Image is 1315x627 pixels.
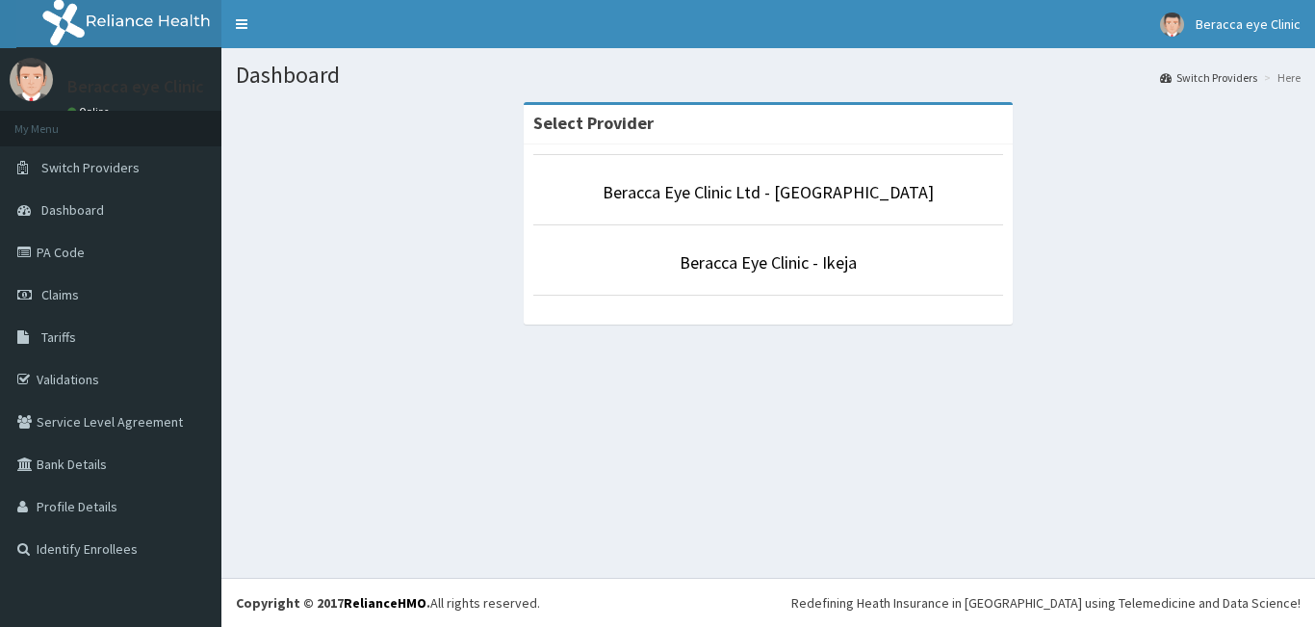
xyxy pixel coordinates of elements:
[791,593,1301,613] div: Redefining Heath Insurance in [GEOGRAPHIC_DATA] using Telemedicine and Data Science!
[236,594,430,612] strong: Copyright © 2017 .
[236,63,1301,88] h1: Dashboard
[67,105,114,118] a: Online
[1160,69,1257,86] a: Switch Providers
[1259,69,1301,86] li: Here
[1196,15,1301,33] span: Beracca eye Clinic
[67,78,204,95] p: Beracca eye Clinic
[603,181,934,203] a: Beracca Eye Clinic Ltd - [GEOGRAPHIC_DATA]
[41,286,79,303] span: Claims
[680,251,857,274] a: Beracca Eye Clinic - Ikeja
[10,58,53,101] img: User Image
[41,328,76,346] span: Tariffs
[41,201,104,219] span: Dashboard
[533,112,654,134] strong: Select Provider
[221,578,1315,627] footer: All rights reserved.
[344,594,426,612] a: RelianceHMO
[41,159,140,176] span: Switch Providers
[1160,13,1184,37] img: User Image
